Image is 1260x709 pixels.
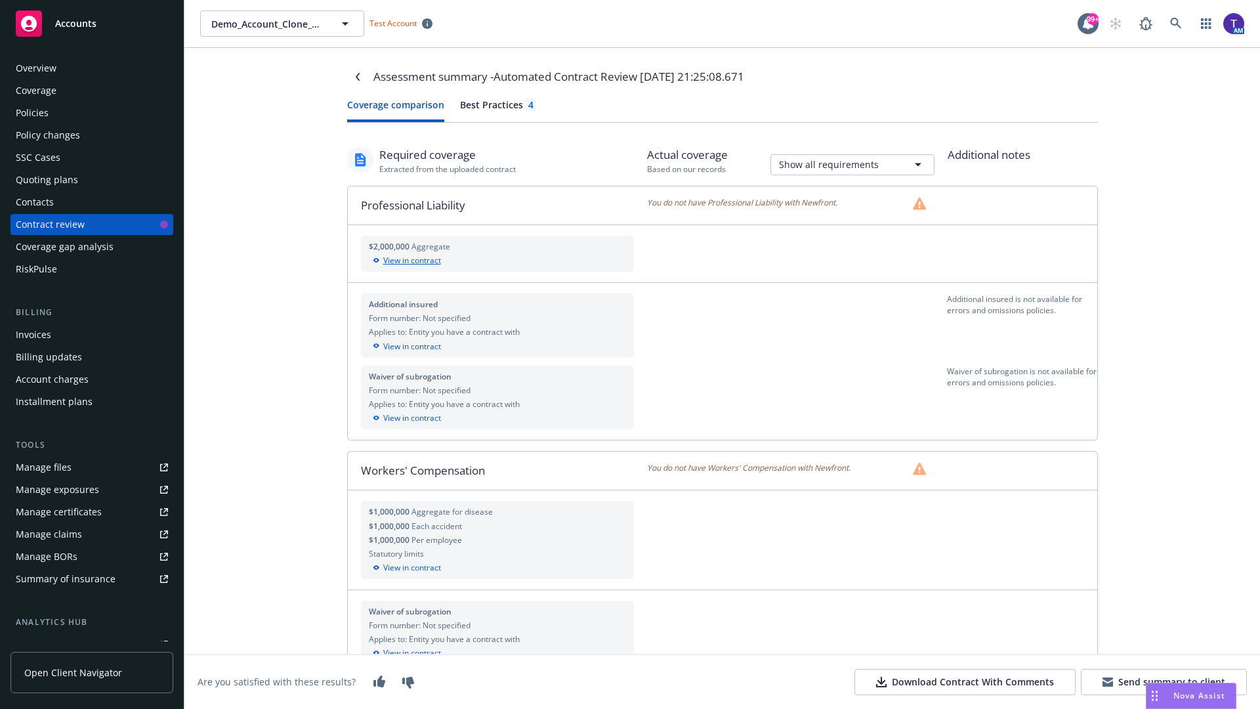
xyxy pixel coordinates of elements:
span: Each accident [411,521,462,532]
span: Aggregate for disease [411,506,493,517]
div: Quoting plans [16,169,78,190]
div: Additional notes [948,146,1098,163]
div: Download Contract With Comments [876,676,1054,689]
a: Quoting plans [10,169,173,190]
div: Loss summary generator [16,634,125,655]
button: Send summary to client [1081,669,1247,695]
div: Installment plans [16,391,93,412]
div: Form number: Not specified [369,312,627,324]
span: You do not have Workers' Compensation with Newfront. [647,462,850,475]
div: Are you satisfied with these results? [198,676,356,689]
button: Demo_Account_Clone_QA_CR_Tests_Client [200,11,364,37]
div: Summary of insurance [16,569,115,590]
div: Contacts [16,192,54,213]
span: Test Account [364,16,438,30]
div: View in contract [369,412,627,424]
span: Accounts [55,18,96,29]
div: Waiver of subrogation is not available for errors and omissions policies. [947,366,1097,429]
div: Manage files [16,457,72,478]
div: Applies to: Entity you have a contract with [369,326,627,337]
div: View in contract [369,341,627,353]
div: Contract review [16,214,85,235]
div: View in contract [369,255,627,267]
a: Start snowing [1102,11,1129,37]
a: SSC Cases [10,147,173,168]
span: $1,000,000 [369,521,411,532]
div: Drag to move [1146,683,1163,708]
a: Overview [10,58,173,79]
a: Contract review [10,214,173,235]
div: Required coverage [379,146,516,163]
div: Assessment summary - Automated Contract Review [DATE] 21:25:08.671 [373,68,744,85]
div: Billing [10,306,173,319]
img: photo [1223,13,1244,34]
span: Demo_Account_Clone_QA_CR_Tests_Client [211,17,325,31]
div: Manage BORs [16,546,77,567]
div: Form number: Not specified [369,620,627,631]
a: Policies [10,102,173,123]
span: Statutory limits [369,548,424,559]
span: Test Account [369,18,417,29]
a: Contacts [10,192,173,213]
span: Per employee [411,534,462,546]
div: Waiver of subrogation [369,606,627,617]
div: Invoices [16,324,51,345]
a: Installment plans [10,391,173,412]
div: Best Practices [460,98,536,112]
a: Manage claims [10,524,173,545]
div: Billing updates [16,347,82,368]
div: 99+ [1087,13,1099,25]
a: Navigate back [347,66,368,87]
a: Coverage [10,80,173,101]
div: View in contract [369,647,627,659]
div: Manage exposures [16,479,99,500]
span: $1,000,000 [369,506,411,517]
div: Policies [16,102,49,123]
button: Download Contract With Comments [854,669,1076,695]
div: Send summary to client [1102,676,1225,689]
a: Switch app [1193,11,1219,37]
div: Professional Liability [348,186,648,225]
a: Loss summary generator [10,634,173,655]
a: Manage certificates [10,502,173,523]
span: You do not have Professional Liability with Newfront. [647,197,837,210]
div: Coverage gap analysis [16,236,114,257]
div: Overview [16,58,56,79]
div: Workers' Compensation [348,452,648,490]
a: Summary of insurance [10,569,173,590]
div: Account charges [16,369,89,390]
div: Manage claims [16,524,82,545]
div: 4 [528,98,534,112]
a: Invoices [10,324,173,345]
a: Manage exposures [10,479,173,500]
div: Analytics hub [10,616,173,629]
a: Billing updates [10,347,173,368]
span: $1,000,000 [369,534,411,546]
div: Extracted from the uploaded contract [379,163,516,175]
div: Tools [10,439,173,452]
div: Applies to: Entity you have a contract with [369,634,627,645]
button: Nova Assist [1146,683,1236,709]
div: Based on our records [647,163,728,175]
div: Waiver of subrogation [369,371,627,382]
span: Nova Assist [1173,690,1225,701]
a: Search [1163,11,1189,37]
a: Report a Bug [1133,11,1159,37]
a: RiskPulse [10,259,173,280]
span: $2,000,000 [369,241,411,252]
a: Policy changes [10,125,173,146]
div: Additional insured is not available for errors and omissions policies. [947,293,1097,357]
div: Additional insured [369,299,627,310]
a: Coverage gap analysis [10,236,173,257]
div: Manage certificates [16,502,102,523]
div: SSC Cases [16,147,60,168]
div: Form number: Not specified [369,385,627,396]
div: Coverage [16,80,56,101]
span: Aggregate [411,241,450,252]
div: View in contract [369,562,627,574]
a: Manage BORs [10,546,173,567]
a: Manage files [10,457,173,478]
div: RiskPulse [16,259,57,280]
span: Open Client Navigator [24,666,122,679]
